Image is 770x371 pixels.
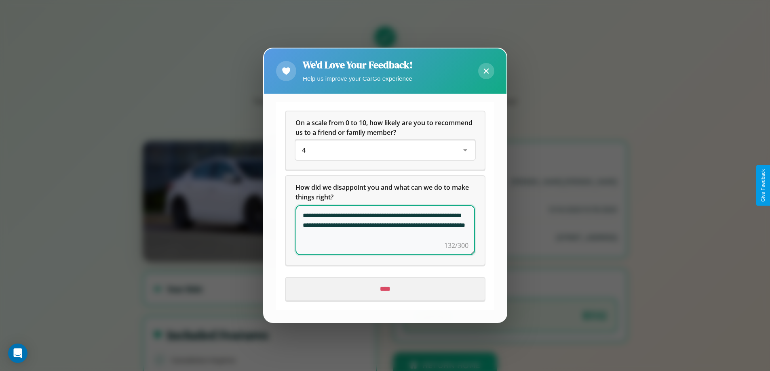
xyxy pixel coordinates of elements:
h5: On a scale from 0 to 10, how likely are you to recommend us to a friend or family member? [295,118,475,138]
div: 132/300 [444,241,468,251]
div: On a scale from 0 to 10, how likely are you to recommend us to a friend or family member? [295,141,475,160]
span: On a scale from 0 to 10, how likely are you to recommend us to a friend or family member? [295,119,474,137]
div: On a scale from 0 to 10, how likely are you to recommend us to a friend or family member? [286,112,485,170]
div: Open Intercom Messenger [8,344,27,363]
span: 4 [302,146,306,155]
p: Help us improve your CarGo experience [303,73,413,84]
div: Give Feedback [760,169,766,202]
span: How did we disappoint you and what can we do to make things right? [295,183,470,202]
h2: We'd Love Your Feedback! [303,58,413,71]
